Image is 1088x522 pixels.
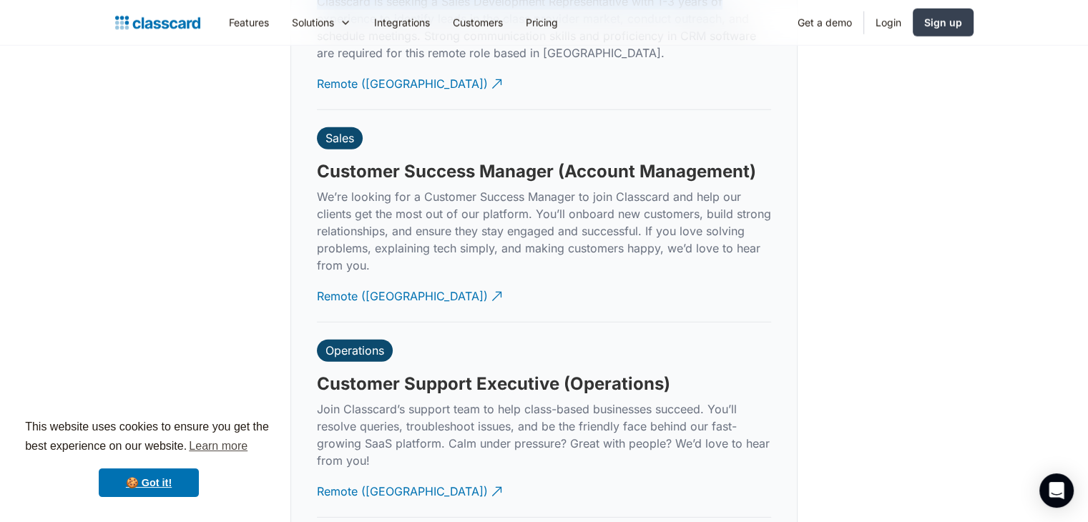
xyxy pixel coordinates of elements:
div: Solutions [280,6,363,39]
p: We’re looking for a Customer Success Manager to join Classcard and help our clients get the most ... [317,188,771,274]
a: Remote ([GEOGRAPHIC_DATA]) [317,277,504,316]
a: Login [864,6,913,39]
a: Features [217,6,280,39]
h3: Customer Support Executive (Operations) [317,373,670,395]
div: Remote ([GEOGRAPHIC_DATA]) [317,472,488,500]
div: Sign up [924,15,962,30]
a: Integrations [363,6,441,39]
div: Solutions [292,15,334,30]
a: Remote ([GEOGRAPHIC_DATA]) [317,472,504,511]
div: cookieconsent [11,405,286,511]
a: dismiss cookie message [99,468,199,497]
a: Pricing [514,6,569,39]
p: Join Classcard’s support team to help class-based businesses succeed. You’ll resolve queries, tro... [317,400,771,469]
a: home [115,13,200,33]
div: Sales [325,131,354,145]
h3: Customer Success Manager (Account Management) [317,161,756,182]
div: Remote ([GEOGRAPHIC_DATA]) [317,64,488,92]
div: Open Intercom Messenger [1039,473,1074,508]
a: learn more about cookies [187,435,250,457]
a: Sign up [913,9,974,36]
a: Customers [441,6,514,39]
span: This website uses cookies to ensure you get the best experience on our website. [25,418,273,457]
a: Get a demo [786,6,863,39]
div: Remote ([GEOGRAPHIC_DATA]) [317,277,488,305]
a: Remote ([GEOGRAPHIC_DATA]) [317,64,504,104]
div: Operations [325,343,384,358]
